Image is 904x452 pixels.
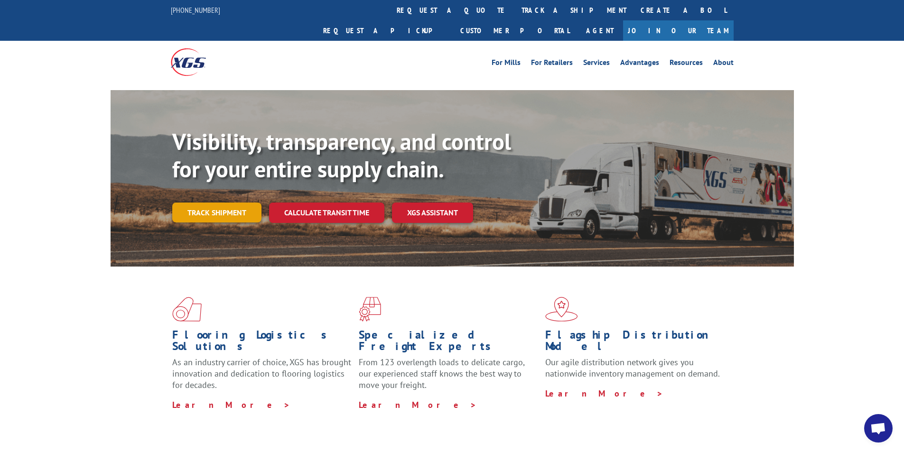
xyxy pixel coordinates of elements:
a: Calculate transit time [269,203,384,223]
a: Track shipment [172,203,261,222]
a: Learn More > [545,388,663,399]
h1: Flagship Distribution Model [545,329,725,357]
a: Learn More > [172,399,290,410]
h1: Specialized Freight Experts [359,329,538,357]
a: Learn More > [359,399,477,410]
img: xgs-icon-focused-on-flooring-red [359,297,381,322]
p: From 123 overlength loads to delicate cargo, our experienced staff knows the best way to move you... [359,357,538,399]
a: [PHONE_NUMBER] [171,5,220,15]
a: Resources [670,59,703,69]
a: About [713,59,734,69]
a: Join Our Team [623,20,734,41]
img: xgs-icon-flagship-distribution-model-red [545,297,578,322]
a: For Retailers [531,59,573,69]
b: Visibility, transparency, and control for your entire supply chain. [172,127,511,184]
span: Our agile distribution network gives you nationwide inventory management on demand. [545,357,720,379]
a: Request a pickup [316,20,453,41]
a: Customer Portal [453,20,577,41]
a: Services [583,59,610,69]
a: For Mills [492,59,521,69]
img: xgs-icon-total-supply-chain-intelligence-red [172,297,202,322]
div: Open chat [864,414,893,443]
a: Advantages [620,59,659,69]
span: As an industry carrier of choice, XGS has brought innovation and dedication to flooring logistics... [172,357,351,390]
a: XGS ASSISTANT [392,203,473,223]
h1: Flooring Logistics Solutions [172,329,352,357]
a: Agent [577,20,623,41]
